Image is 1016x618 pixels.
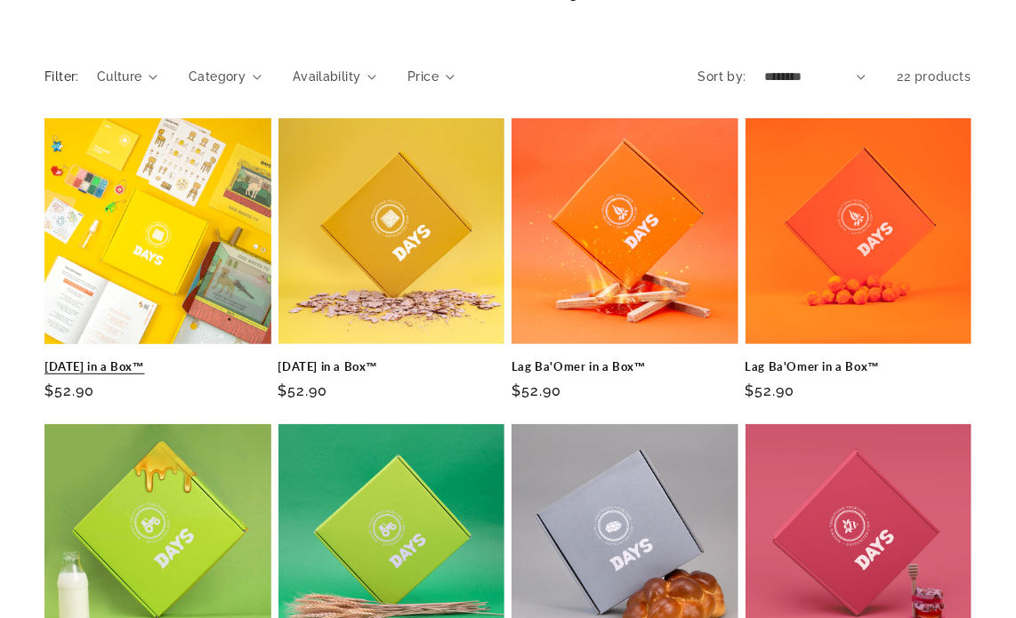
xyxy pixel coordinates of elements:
summary: Availability (0 selected) [293,68,376,86]
span: 22 products [897,69,972,84]
a: [DATE] in a Box™ [278,359,505,374]
label: Sort by: [698,69,746,84]
span: Category [189,68,246,86]
span: Availability [293,68,361,86]
a: Lag Ba'Omer in a Box™ [746,359,972,374]
span: Culture [97,68,142,86]
a: [DATE] in a Box™ [44,359,271,374]
h2: Filter: [44,68,79,86]
a: Lag Ba'Omer in a Box™ [512,359,738,374]
summary: Price [407,68,455,86]
summary: Culture (0 selected) [97,68,157,86]
span: Price [407,68,439,86]
summary: Category (0 selected) [189,68,262,86]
